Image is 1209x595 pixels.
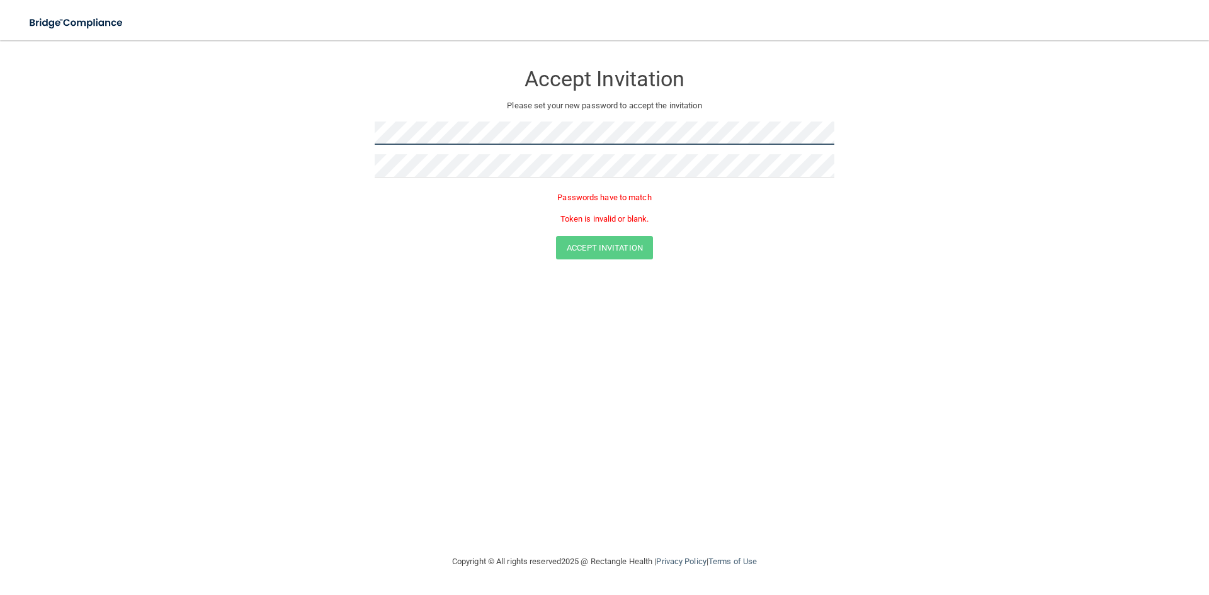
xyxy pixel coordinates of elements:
p: Please set your new password to accept the invitation [384,98,825,113]
iframe: Drift Widget Chat Controller [991,506,1194,556]
div: Copyright © All rights reserved 2025 @ Rectangle Health | | [375,541,834,582]
a: Terms of Use [708,557,757,566]
button: Accept Invitation [556,236,653,259]
p: Token is invalid or blank. [375,212,834,227]
img: bridge_compliance_login_screen.278c3ca4.svg [19,10,135,36]
a: Privacy Policy [656,557,706,566]
h3: Accept Invitation [375,67,834,91]
p: Passwords have to match [375,190,834,205]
